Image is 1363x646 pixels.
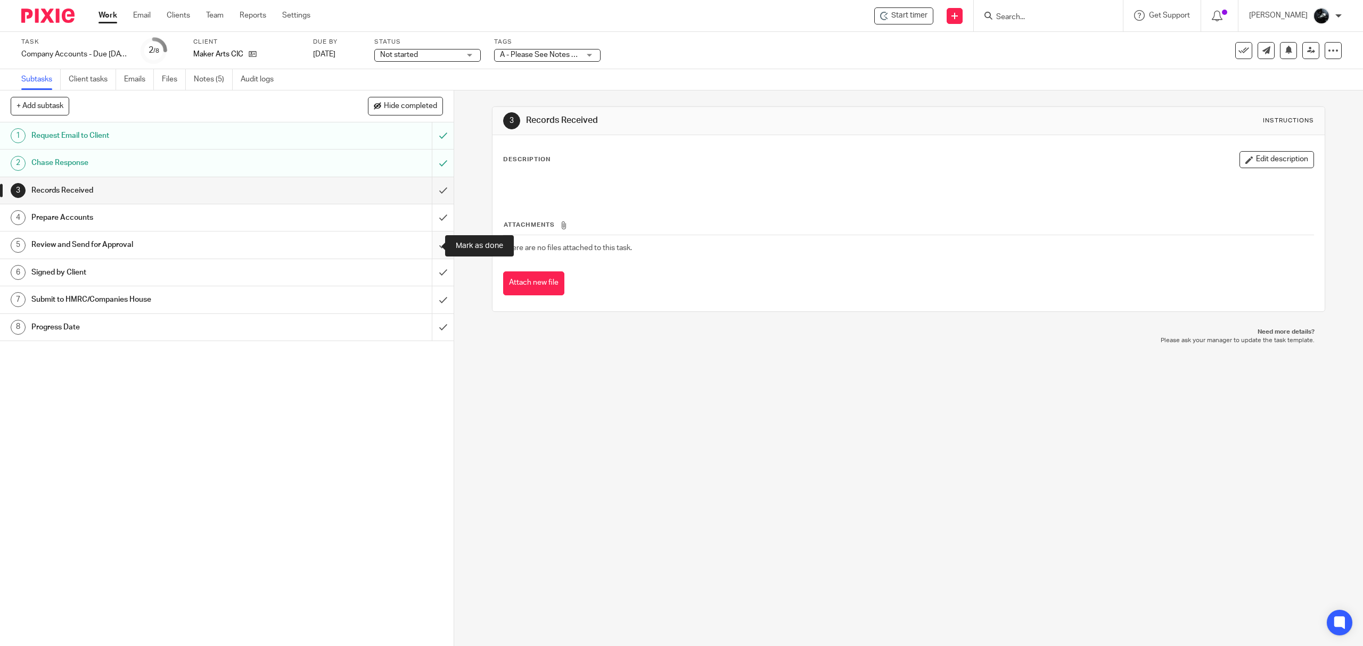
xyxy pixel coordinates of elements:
[11,320,26,335] div: 8
[31,155,291,171] h1: Chase Response
[11,238,26,253] div: 5
[11,156,26,171] div: 2
[1263,117,1314,125] div: Instructions
[98,10,117,21] a: Work
[167,10,190,21] a: Clients
[21,9,75,23] img: Pixie
[11,128,26,143] div: 1
[69,69,116,90] a: Client tasks
[526,115,931,126] h1: Records Received
[124,69,154,90] a: Emails
[1149,12,1190,19] span: Get Support
[31,183,291,198] h1: Records Received
[500,51,581,59] span: A - Please See Notes + 2
[503,328,1314,336] p: Need more details?
[504,222,555,228] span: Attachments
[240,10,266,21] a: Reports
[368,97,443,115] button: Hide completed
[133,10,151,21] a: Email
[21,49,128,60] div: Company Accounts - Due [DATE] Onwards
[31,264,291,280] h1: Signed by Client
[11,292,26,307] div: 7
[241,69,282,90] a: Audit logs
[31,128,291,144] h1: Request Email to Client
[149,44,159,56] div: 2
[503,155,551,164] p: Description
[995,13,1091,22] input: Search
[162,69,186,90] a: Files
[1239,151,1314,168] button: Edit description
[282,10,310,21] a: Settings
[313,51,335,58] span: [DATE]
[206,10,224,21] a: Team
[503,112,520,129] div: 3
[380,51,418,59] span: Not started
[874,7,933,24] div: Maker Arts CIC - Company Accounts - Due 1st May 2023 Onwards
[1249,10,1308,21] p: [PERSON_NAME]
[193,38,300,46] label: Client
[374,38,481,46] label: Status
[384,102,437,111] span: Hide completed
[494,38,601,46] label: Tags
[11,210,26,225] div: 4
[891,10,927,21] span: Start timer
[21,38,128,46] label: Task
[31,210,291,226] h1: Prepare Accounts
[21,49,128,60] div: Company Accounts - Due 1st May 2023 Onwards
[503,336,1314,345] p: Please ask your manager to update the task template.
[313,38,361,46] label: Due by
[153,48,159,54] small: /8
[31,237,291,253] h1: Review and Send for Approval
[21,69,61,90] a: Subtasks
[194,69,233,90] a: Notes (5)
[503,271,564,295] button: Attach new file
[31,292,291,308] h1: Submit to HMRC/Companies House
[504,244,632,252] span: There are no files attached to this task.
[1313,7,1330,24] img: 1000002122.jpg
[11,183,26,198] div: 3
[31,319,291,335] h1: Progress Date
[11,265,26,280] div: 6
[11,97,69,115] button: + Add subtask
[193,49,243,60] p: Maker Arts CIC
